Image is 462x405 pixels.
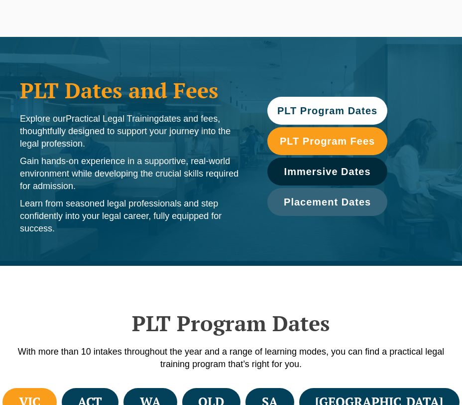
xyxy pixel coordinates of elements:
[20,78,247,103] h1: PLT Dates and Fees
[267,158,387,186] a: Immersive Dates
[267,127,387,155] a: PLT Program Fees
[277,106,377,116] span: PLT Program Dates
[284,167,371,177] span: Immersive Dates
[267,188,387,216] a: Placement Dates
[284,197,371,207] span: Placement Dates
[20,155,247,193] p: Gain hands-on experience in a supportive, real-world environment while developing the crucial ski...
[66,114,159,124] span: Practical Legal Training
[267,97,387,125] a: PLT Program Dates
[10,346,452,371] p: With more than 10 intakes throughout the year and a range of learning modes, you can find a pract...
[10,311,452,336] h2: PLT Program Dates
[280,136,375,146] span: PLT Program Fees
[20,198,247,235] p: Learn from seasoned legal professionals and step confidently into your legal career, fully equipp...
[20,113,247,150] p: Explore our dates and fees, thoughtfully designed to support your journey into the legal profession.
